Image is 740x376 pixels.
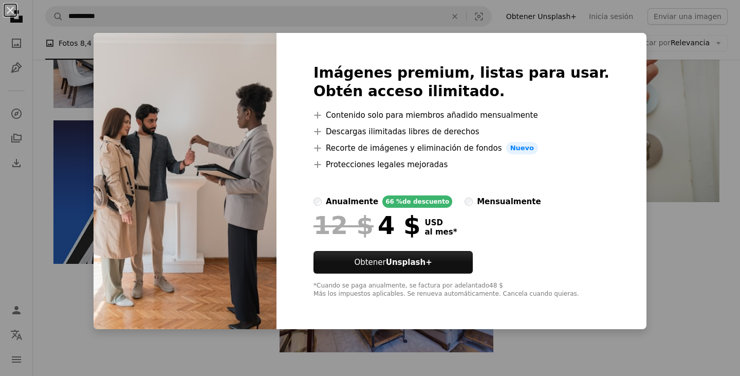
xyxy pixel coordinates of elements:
div: 4 $ [313,212,420,239]
li: Protecciones legales mejoradas [313,158,609,171]
li: Descargas ilimitadas libres de derechos [313,126,609,138]
img: premium_photo-1679856789403-c6fd2d5ec83c [94,33,276,329]
span: 12 $ [313,212,374,239]
input: anualmente66 %de descuento [313,198,322,206]
strong: Unsplash+ [386,258,432,267]
button: ObtenerUnsplash+ [313,251,473,274]
li: Recorte de imágenes y eliminación de fondos [313,142,609,154]
div: anualmente [326,195,378,208]
span: USD [424,218,457,227]
div: 66 % de descuento [382,195,452,208]
input: mensualmente [465,198,473,206]
h2: Imágenes premium, listas para usar. Obtén acceso ilimitado. [313,64,609,101]
div: *Cuando se paga anualmente, se factura por adelantado 48 $ Más los impuestos aplicables. Se renue... [313,282,609,298]
div: mensualmente [477,195,541,208]
span: al mes * [424,227,457,237]
span: Nuevo [506,142,538,154]
li: Contenido solo para miembros añadido mensualmente [313,109,609,121]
